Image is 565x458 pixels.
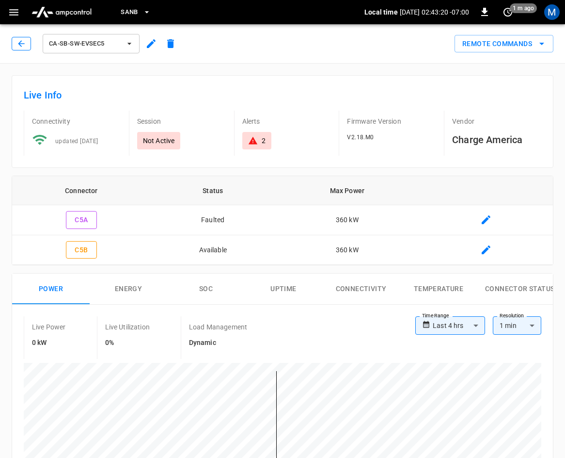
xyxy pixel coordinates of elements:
[12,274,90,305] button: Power
[275,176,419,205] th: Max Power
[544,4,560,20] div: profile-icon
[151,176,275,205] th: Status
[275,235,419,265] td: 360 kW
[455,35,553,53] div: remote commands options
[510,3,537,13] span: 1 m ago
[500,4,516,20] button: set refresh interval
[493,316,541,335] div: 1 min
[151,235,275,265] td: Available
[500,312,524,320] label: Resolution
[90,274,167,305] button: Energy
[32,322,66,332] p: Live Power
[455,35,553,53] button: Remote Commands
[400,7,469,17] p: [DATE] 02:43:20 -07:00
[24,87,541,103] h6: Live Info
[105,322,150,332] p: Live Utilization
[32,338,66,348] h6: 0 kW
[364,7,398,17] p: Local time
[143,136,175,146] p: Not Active
[105,338,150,348] h6: 0%
[433,316,485,335] div: Last 4 hrs
[167,274,245,305] button: SOC
[189,322,247,332] p: Load Management
[400,274,477,305] button: Temperature
[66,241,97,259] button: C5B
[262,136,266,146] div: 2
[12,176,151,205] th: Connector
[49,38,121,49] span: ca-sb-sw-evseC5
[151,205,275,235] td: Faulted
[477,274,562,305] button: Connector Status
[66,211,97,229] button: C5A
[189,338,247,348] h6: Dynamic
[12,176,553,265] table: connector table
[245,274,322,305] button: Uptime
[452,116,541,126] p: Vendor
[422,312,449,320] label: Time Range
[242,116,331,126] p: Alerts
[55,138,98,145] span: updated [DATE]
[452,132,541,147] h6: Charge America
[137,116,226,126] p: Session
[121,7,138,18] span: SanB
[117,3,155,22] button: SanB
[32,116,121,126] p: Connectivity
[322,274,400,305] button: Connectivity
[275,205,419,235] td: 360 kW
[28,3,95,21] img: ampcontrol.io logo
[43,34,140,53] button: ca-sb-sw-evseC5
[347,134,374,141] span: V2.18.M0
[347,116,436,126] p: Firmware Version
